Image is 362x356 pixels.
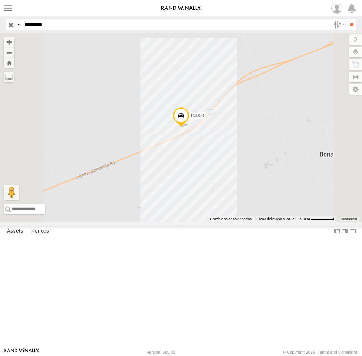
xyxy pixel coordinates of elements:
[4,47,14,58] button: Zoom out
[4,348,39,356] a: Visit our Website
[4,185,19,200] button: Arrastra el hombrecito naranja al mapa para abrir Street View
[333,226,341,236] label: Dock Summary Table to the Left
[256,217,295,221] span: Datos del mapa ©2025
[4,72,14,82] label: Measure
[299,217,310,221] span: 500 m
[341,226,348,236] label: Dock Summary Table to the Right
[16,19,22,30] label: Search Query
[210,216,252,222] button: Combinaciones de teclas
[318,350,358,354] a: Terms and Conditions
[161,6,201,11] img: rand-logo.svg
[3,226,27,236] label: Assets
[349,84,362,95] label: Map Settings
[331,19,347,30] label: Search Filter Options
[147,350,175,354] div: Version: 305.01
[283,350,358,354] div: © Copyright 2025 -
[191,113,204,118] span: RJ058
[4,58,14,68] button: Zoom Home
[4,37,14,47] button: Zoom in
[297,216,336,222] button: Escala del mapa: 500 m por 59 píxeles
[349,226,356,236] label: Hide Summary Table
[28,226,53,236] label: Fences
[341,218,357,221] a: Condiciones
